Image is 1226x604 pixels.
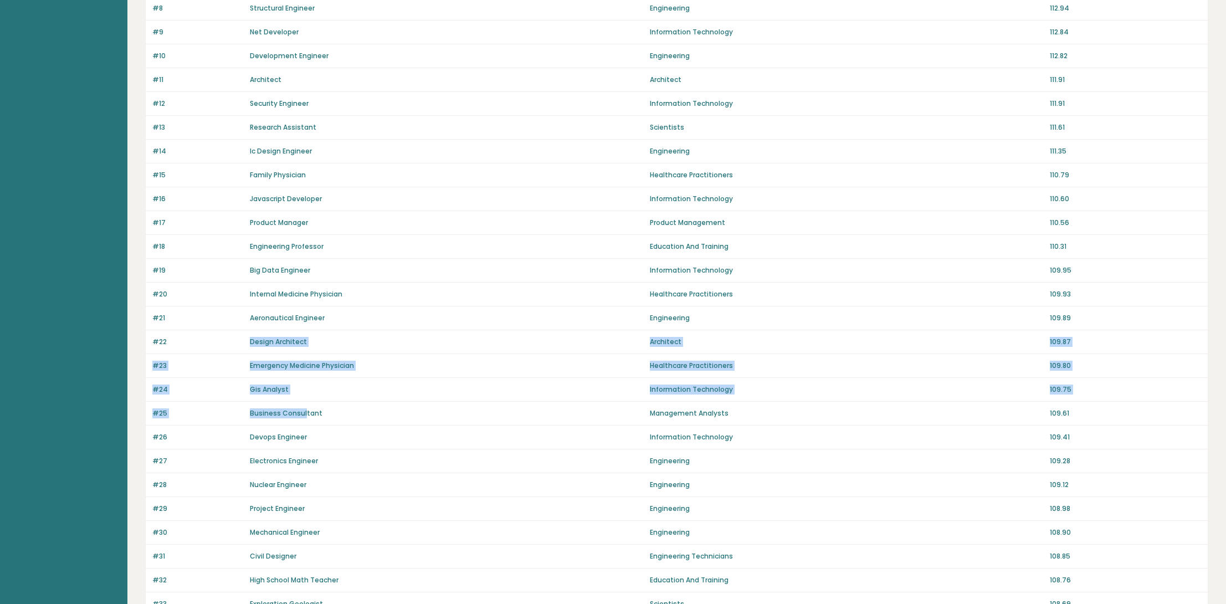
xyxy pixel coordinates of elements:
p: #25 [152,408,243,418]
p: 109.89 [1050,313,1201,323]
p: Engineering [650,146,1043,156]
p: Information Technology [650,99,1043,109]
p: #22 [152,337,243,347]
p: 109.87 [1050,337,1201,347]
p: 112.82 [1050,51,1201,61]
a: Net Developer [250,27,299,37]
p: #27 [152,456,243,466]
p: Engineering [650,480,1043,490]
p: #11 [152,75,243,85]
p: Scientists [650,122,1043,132]
a: Mechanical Engineer [250,528,320,537]
p: #9 [152,27,243,37]
p: Information Technology [650,385,1043,395]
p: 108.98 [1050,504,1201,514]
p: 108.90 [1050,528,1201,538]
p: #13 [152,122,243,132]
p: #28 [152,480,243,490]
p: 108.76 [1050,575,1201,585]
p: 109.80 [1050,361,1201,371]
a: Family Physician [250,170,306,180]
a: Javascript Developer [250,194,322,203]
a: Engineering Professor [250,242,324,251]
p: 111.91 [1050,99,1201,109]
p: #32 [152,575,243,585]
p: Healthcare Practitioners [650,361,1043,371]
p: Engineering [650,3,1043,13]
p: Healthcare Practitioners [650,289,1043,299]
p: Education And Training [650,575,1043,585]
a: Big Data Engineer [250,265,310,275]
p: 109.28 [1050,456,1201,466]
a: Development Engineer [250,51,329,60]
a: Emergency Medicine Physician [250,361,354,370]
p: 110.56 [1050,218,1201,228]
a: Business Consultant [250,408,322,418]
p: 112.84 [1050,27,1201,37]
p: #21 [152,313,243,323]
p: #19 [152,265,243,275]
p: #31 [152,551,243,561]
p: Information Technology [650,265,1043,275]
p: Information Technology [650,27,1043,37]
p: Engineering [650,528,1043,538]
p: Engineering [650,504,1043,514]
p: #23 [152,361,243,371]
p: 111.61 [1050,122,1201,132]
p: 109.12 [1050,480,1201,490]
a: Gis Analyst [250,385,289,394]
p: #29 [152,504,243,514]
a: Security Engineer [250,99,309,108]
p: Healthcare Practitioners [650,170,1043,180]
p: #16 [152,194,243,204]
p: #14 [152,146,243,156]
p: #10 [152,51,243,61]
a: Structural Engineer [250,3,315,13]
p: 111.35 [1050,146,1201,156]
p: Architect [650,75,1043,85]
a: Ic Design Engineer [250,146,312,156]
a: Project Engineer [250,504,305,513]
p: 110.79 [1050,170,1201,180]
p: 110.31 [1050,242,1201,252]
a: Architect [250,75,281,84]
a: Electronics Engineer [250,456,318,465]
p: Engineering [650,51,1043,61]
p: #24 [152,385,243,395]
p: Engineering [650,313,1043,323]
p: Information Technology [650,432,1043,442]
p: 109.41 [1050,432,1201,442]
p: Architect [650,337,1043,347]
p: 112.94 [1050,3,1201,13]
p: #15 [152,170,243,180]
a: Devops Engineer [250,432,307,442]
p: #26 [152,432,243,442]
p: 109.95 [1050,265,1201,275]
a: Aeronautical Engineer [250,313,325,323]
p: Engineering Technicians [650,551,1043,561]
a: High School Math Teacher [250,575,338,585]
p: #17 [152,218,243,228]
p: 109.61 [1050,408,1201,418]
p: Management Analysts [650,408,1043,418]
p: 109.93 [1050,289,1201,299]
p: Product Management [650,218,1043,228]
p: Information Technology [650,194,1043,204]
p: #20 [152,289,243,299]
p: 109.75 [1050,385,1201,395]
a: Product Manager [250,218,308,227]
p: 111.91 [1050,75,1201,85]
p: #30 [152,528,243,538]
p: #12 [152,99,243,109]
a: Design Architect [250,337,307,346]
p: Engineering [650,456,1043,466]
p: #18 [152,242,243,252]
a: Internal Medicine Physician [250,289,342,299]
p: Education And Training [650,242,1043,252]
a: Civil Designer [250,551,296,561]
p: #8 [152,3,243,13]
p: 108.85 [1050,551,1201,561]
p: 110.60 [1050,194,1201,204]
a: Nuclear Engineer [250,480,306,489]
a: Research Assistant [250,122,316,132]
